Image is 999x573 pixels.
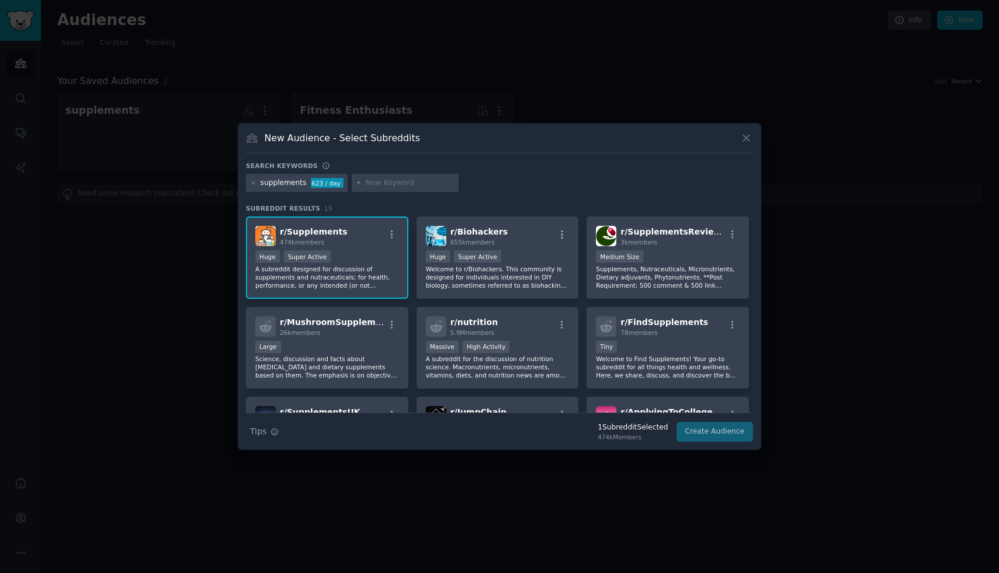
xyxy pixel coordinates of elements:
[426,355,570,379] p: A subreddit for the discussion of nutrition science. Macronutrients, micronutrients, vitamins, di...
[426,226,446,246] img: Biohackers
[366,178,455,188] input: New Keyword
[463,341,510,353] div: High Activity
[255,406,276,427] img: SupplementsUK
[596,226,616,246] img: SupplementsReviews
[265,132,420,144] h3: New Audience - Select Subreddits
[598,422,668,433] div: 1 Subreddit Selected
[620,239,657,246] span: 3k members
[255,250,280,263] div: Huge
[280,329,320,336] span: 26k members
[246,421,283,442] button: Tips
[246,162,318,170] h3: Search keywords
[284,250,331,263] div: Super Active
[426,250,450,263] div: Huge
[255,341,281,353] div: Large
[596,250,643,263] div: Medium Size
[596,355,740,379] p: Welcome to Find Supplements! Your go-to subreddit for all things health and wellness. Here, we sh...
[620,407,712,417] span: r/ ApplyingToCollege
[426,341,459,353] div: Massive
[450,317,498,327] span: r/ nutrition
[454,250,501,263] div: Super Active
[596,341,617,353] div: Tiny
[450,239,495,246] span: 655k members
[598,433,668,441] div: 474k Members
[450,407,507,417] span: r/ JumpChain
[450,227,508,236] span: r/ Biohackers
[280,227,348,236] span: r/ Supplements
[324,205,332,212] span: 19
[311,178,344,188] div: 623 / day
[426,265,570,289] p: Welcome to r/Biohackers. This community is designed for individuals interested in DIY biology, so...
[280,239,324,246] span: 474k members
[450,329,495,336] span: 5.9M members
[250,425,266,438] span: Tips
[596,265,740,289] p: Supplements, Nutraceuticals, Micronutrients, Dietary adjuvants, Phytonutrients. **Post Requiremen...
[426,406,446,427] img: JumpChain
[246,204,320,212] span: Subreddit Results
[620,317,708,327] span: r/ FindSupplements
[255,226,276,246] img: Supplements
[620,227,726,236] span: r/ SupplementsReviews
[596,406,616,427] img: ApplyingToCollege
[255,265,399,289] p: A subreddit designed for discussion of supplements and nutraceuticals; for health, performance, o...
[280,407,360,417] span: r/ SupplementsUK
[261,178,307,188] div: supplements
[255,355,399,379] p: Science, discussion and facts about [MEDICAL_DATA] and dietary supplements based on them. The emp...
[280,317,396,327] span: r/ MushroomSupplements
[620,329,657,336] span: 78 members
